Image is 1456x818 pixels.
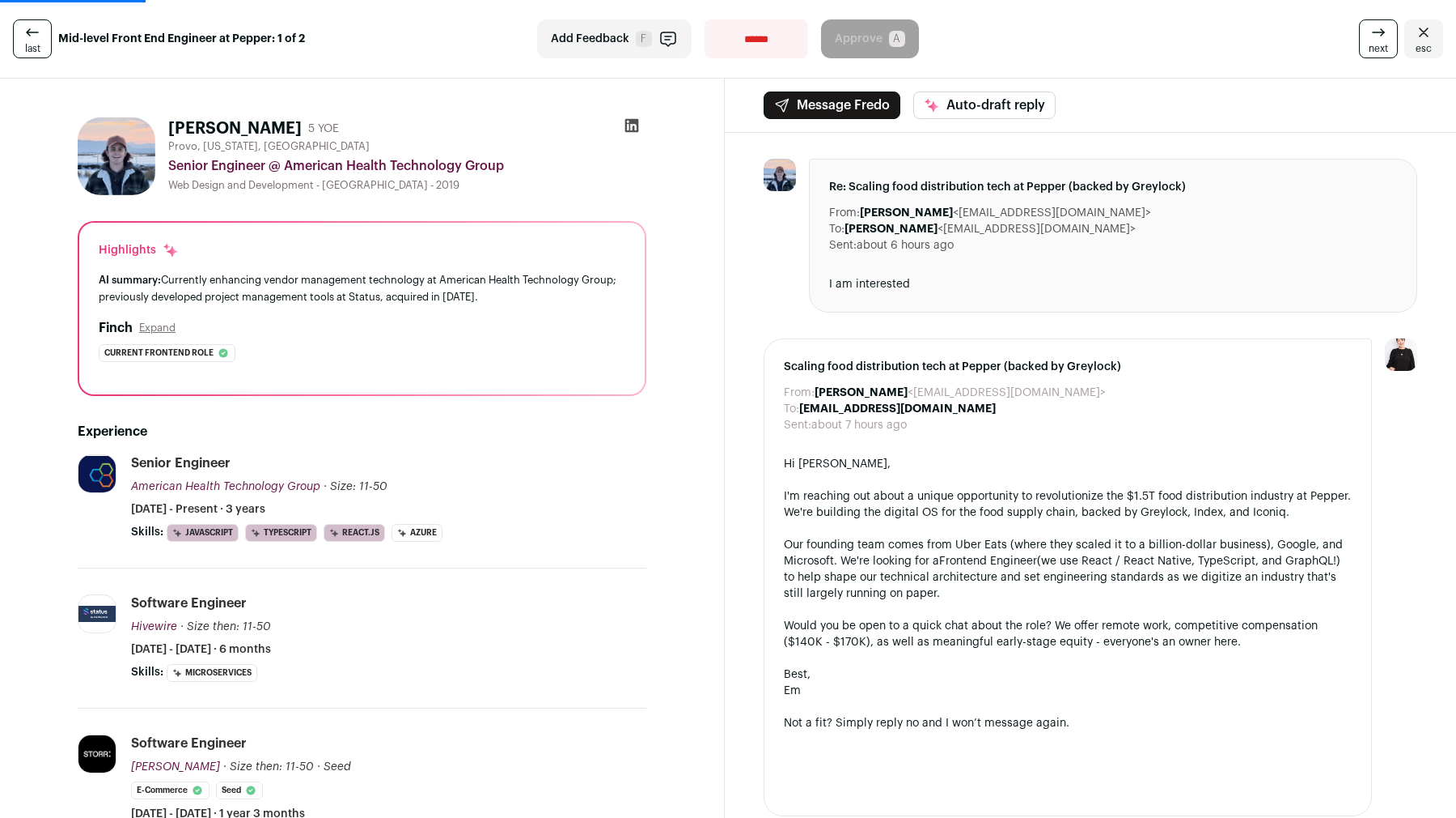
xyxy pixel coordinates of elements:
[784,618,1352,650] div: Would you be open to a quick chat about the role? We offer remote work, competitive compensation ...
[58,31,305,47] strong: Mid-level Front End Engineer at Pepper: 1 of 2
[815,387,908,398] b: [PERSON_NAME]
[131,761,220,773] span: [PERSON_NAME]
[636,31,652,47] span: F
[78,117,155,195] img: 0fc2cf36f0eac3210fbf7320fbec67ff144bf332078b5e0bdba7f79c149d8315.jpg
[168,117,302,140] h1: [PERSON_NAME]
[784,488,1352,521] div: I'm reaching out about a unique opportunity to revolutionize the $1.5T food distribution industry...
[131,454,231,472] div: Senior Engineer
[245,524,317,542] li: TypeScript
[784,359,1352,375] span: Scaling food distribution tech at Pepper (backed by Greylock)
[939,556,1037,567] a: Frontend Engineer
[131,524,163,540] span: Skills:
[324,524,385,542] li: React.js
[131,664,163,680] span: Skills:
[784,401,799,417] dt: To:
[784,385,815,401] dt: From:
[131,594,247,612] div: Software Engineer
[78,735,116,773] img: ecb1b855162591960c2f1e6b5e2f4c1996a7cc98ccb5aaab04b38071363dbe4c.png
[392,524,442,542] li: Azure
[829,221,844,237] dt: To:
[78,422,646,441] h2: Experience
[78,606,116,622] img: 23c2412b33ce93e0d1ee59aab8170670c9509f45f4a946ef704cd24621d4b638.jpg
[844,224,938,235] b: [PERSON_NAME]
[784,667,1352,683] div: Best,
[223,761,314,773] span: · Size then: 11-50
[784,456,1352,472] div: Hi [PERSON_NAME],
[829,205,860,221] dt: From:
[180,621,271,633] span: · Size then: 11-50
[104,345,214,361] span: Current frontend role
[131,481,320,492] span: American Health Technology Group
[131,501,265,518] span: [DATE] - Present · 3 years
[551,31,629,47] span: Add Feedback
[1369,42,1388,55] span: next
[13,19,52,58] a: last
[829,237,857,253] dt: Sent:
[811,417,907,433] dd: about 7 hours ago
[78,456,116,492] img: e0987c92b759c69f664883cd503fb805115f91ad6baa26bcdcd6ec60288aa750.jpg
[131,782,210,799] li: E-commerce
[857,237,954,253] dd: about 6 hours ago
[784,417,811,433] dt: Sent:
[99,275,161,285] span: AI summary:
[168,140,370,153] span: Provo, [US_STATE], [GEOGRAPHIC_DATA]
[131,735,247,752] div: Software Engineer
[815,385,1106,401] dd: <[EMAIL_ADDRESS][DOMAIN_NAME]>
[1359,19,1398,58] a: next
[860,207,953,219] b: [PERSON_NAME]
[324,761,351,773] span: Seed
[913,92,1056,119] button: Auto-draft reply
[764,92,900,119] button: Message Fredo
[317,759,320,775] span: ·
[167,664,257,682] li: Microservices
[167,524,239,542] li: JavaScript
[25,42,40,55] span: last
[829,179,1397,195] span: Re: Scaling food distribution tech at Pepper (backed by Greylock)
[131,621,177,633] span: Hivewire
[1404,19,1443,58] a: Close
[1416,42,1432,55] span: esc
[799,403,996,415] b: [EMAIL_ADDRESS][DOMAIN_NAME]
[308,121,339,137] div: 5 YOE
[784,715,1352,731] div: Not a fit? Simply reply no and I won’t message again.
[99,242,179,258] div: Highlights
[99,271,625,305] div: Currently enhancing vendor management technology at American Health Technology Group; previously ...
[168,156,646,176] div: Senior Engineer @ American Health Technology Group
[860,205,1151,221] dd: <[EMAIL_ADDRESS][DOMAIN_NAME]>
[829,276,1397,292] div: I am interested
[139,322,176,334] button: Expand
[537,19,692,58] button: Add Feedback F
[764,159,796,191] img: 0fc2cf36f0eac3210fbf7320fbec67ff144bf332078b5e0bdba7f79c149d8315.jpg
[131,641,271,658] span: [DATE] - [DATE] · 6 months
[784,683,1352,699] div: Em
[99,318,133,338] h2: Finch
[784,537,1352,602] div: Our founding team comes from Uber Eats (where they scaled it to a billion-dollar business), Googl...
[324,481,387,492] span: · Size: 11-50
[1385,339,1417,371] img: 9240684-medium_jpg
[844,221,1136,237] dd: <[EMAIL_ADDRESS][DOMAIN_NAME]>
[216,782,263,799] li: Seed
[168,179,646,192] div: Web Design and Development - [GEOGRAPHIC_DATA] - 2019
